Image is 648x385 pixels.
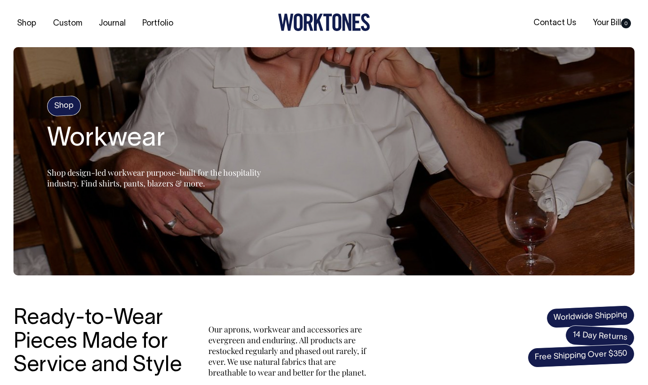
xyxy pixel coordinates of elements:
[13,307,189,378] h3: Ready-to-Wear Pieces Made for Service and Style
[208,324,370,378] p: Our aprons, workwear and accessories are evergreen and enduring. All products are restocked regul...
[95,16,129,31] a: Journal
[530,16,580,31] a: Contact Us
[49,16,86,31] a: Custom
[565,325,635,348] span: 14 Day Returns
[139,16,177,31] a: Portfolio
[47,167,261,189] span: Shop design-led workwear purpose-built for the hospitality industry. Find shirts, pants, blazers ...
[527,344,635,368] span: Free Shipping Over $350
[546,305,635,328] span: Worldwide Shipping
[47,95,81,116] h4: Shop
[589,16,635,31] a: Your Bill0
[13,16,40,31] a: Shop
[621,18,631,28] span: 0
[47,125,272,154] h2: Workwear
